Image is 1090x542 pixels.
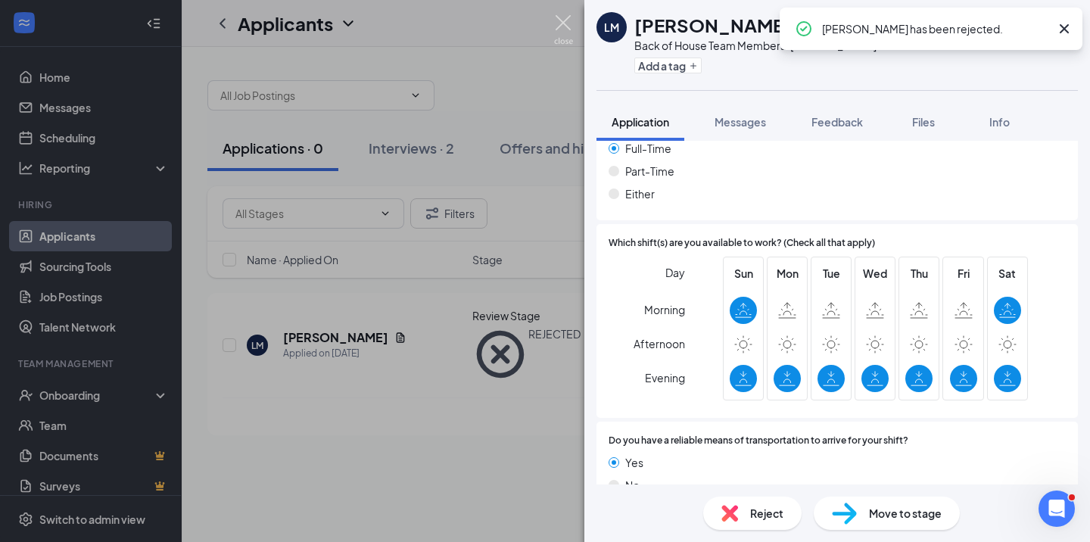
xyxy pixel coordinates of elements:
iframe: Intercom live chat [1039,491,1075,527]
span: Mon [774,265,801,282]
span: Files [912,115,935,129]
span: Info [989,115,1010,129]
svg: Plus [689,61,698,70]
span: Application [612,115,669,129]
svg: CheckmarkCircle [795,20,813,38]
span: Afternoon [634,330,685,357]
div: Back of House Team Member at [PERSON_NAME] [634,38,877,53]
span: No [625,477,640,494]
svg: Cross [1055,20,1073,38]
span: Sun [730,265,757,282]
span: Part-Time [625,163,674,179]
span: Thu [905,265,933,282]
span: Feedback [811,115,863,129]
span: Which shift(s) are you available to work? (Check all that apply) [609,236,875,251]
span: Tue [817,265,845,282]
span: Full-Time [625,140,671,157]
span: Messages [715,115,766,129]
span: Day [665,264,685,281]
span: Sat [994,265,1021,282]
span: Wed [861,265,889,282]
span: Evening [645,364,685,391]
span: Fri [950,265,977,282]
span: Either [625,185,655,202]
span: Do you have a reliable means of transportation to arrive for your shift? [609,434,908,448]
span: Move to stage [869,505,942,522]
div: LM [604,20,619,35]
div: [PERSON_NAME] has been rejected. [822,20,1049,38]
button: PlusAdd a tag [634,58,702,73]
span: Morning [644,296,685,323]
span: Reject [750,505,783,522]
span: Yes [625,454,643,471]
h1: [PERSON_NAME] [634,12,791,38]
